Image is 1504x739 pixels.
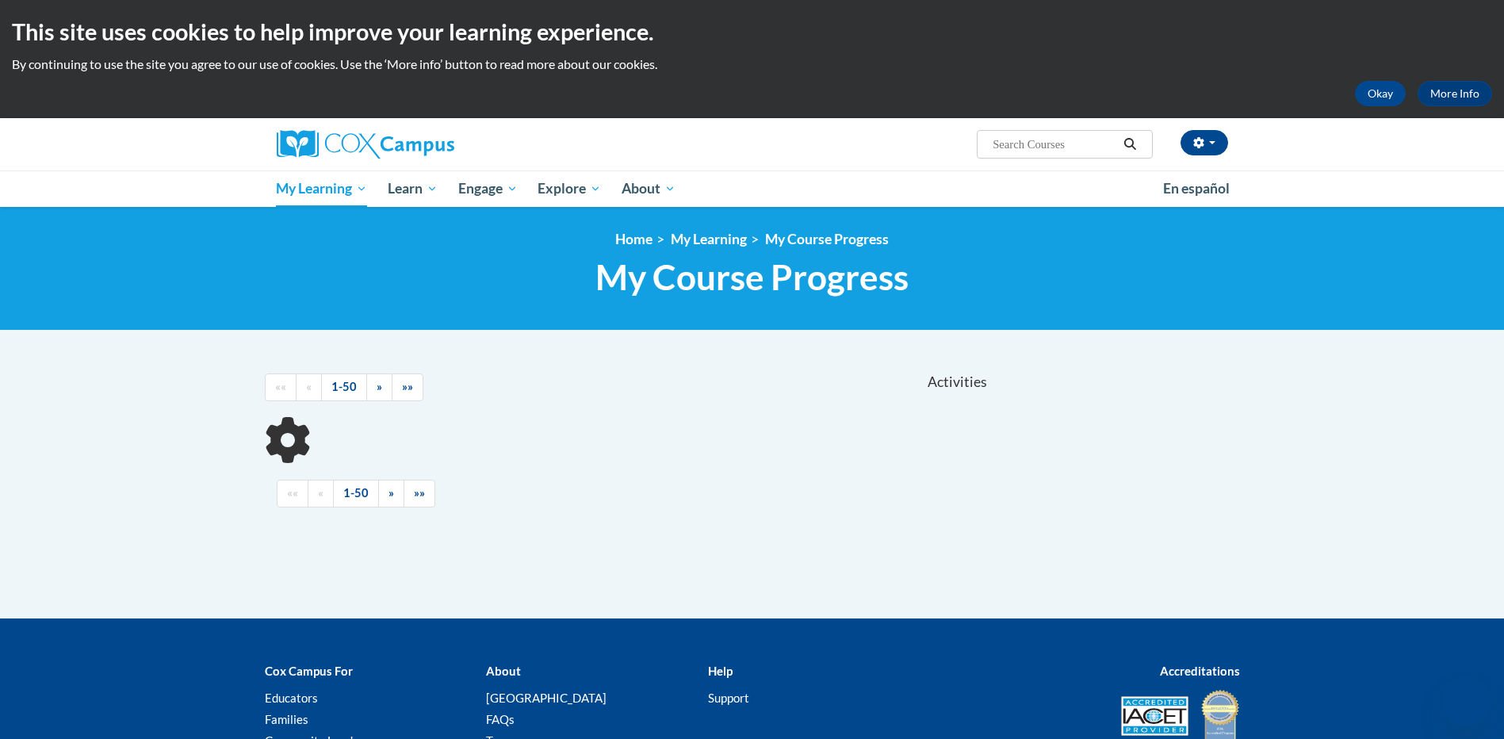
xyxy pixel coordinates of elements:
[333,480,379,507] a: 1-50
[1121,696,1188,736] img: Accredited IACET® Provider
[277,130,454,159] img: Cox Campus
[378,480,404,507] a: Next
[1355,81,1406,106] button: Okay
[265,712,308,726] a: Families
[527,170,611,207] a: Explore
[265,664,353,678] b: Cox Campus For
[765,231,889,247] a: My Course Progress
[253,170,1252,207] div: Main menu
[296,373,322,401] a: Previous
[12,16,1492,48] h2: This site uses cookies to help improve your learning experience.
[1163,180,1230,197] span: En español
[1181,130,1228,155] button: Account Settings
[538,179,601,198] span: Explore
[377,170,448,207] a: Learn
[414,486,425,500] span: »»
[448,170,528,207] a: Engage
[611,170,686,207] a: About
[402,380,413,393] span: »»
[306,380,312,393] span: «
[308,480,334,507] a: Previous
[277,480,308,507] a: Begining
[708,691,749,705] a: Support
[1441,676,1491,726] iframe: Button to launch messaging window
[1118,135,1142,154] button: Search
[486,691,607,705] a: [GEOGRAPHIC_DATA]
[276,179,367,198] span: My Learning
[486,664,521,678] b: About
[404,480,435,507] a: End
[265,373,297,401] a: Begining
[458,179,518,198] span: Engage
[615,231,652,247] a: Home
[388,179,438,198] span: Learn
[366,373,392,401] a: Next
[928,373,987,391] span: Activities
[595,256,909,298] span: My Course Progress
[321,373,367,401] a: 1-50
[1160,664,1240,678] b: Accreditations
[708,664,733,678] b: Help
[275,380,286,393] span: ««
[377,380,382,393] span: »
[1153,172,1240,205] a: En español
[277,130,578,159] a: Cox Campus
[1418,81,1492,106] a: More Info
[287,486,298,500] span: ««
[671,231,747,247] a: My Learning
[622,179,675,198] span: About
[12,56,1492,73] p: By continuing to use the site you agree to our use of cookies. Use the ‘More info’ button to read...
[486,712,515,726] a: FAQs
[265,691,318,705] a: Educators
[266,170,378,207] a: My Learning
[388,486,394,500] span: »
[318,486,323,500] span: «
[392,373,423,401] a: End
[991,135,1118,154] input: Search Courses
